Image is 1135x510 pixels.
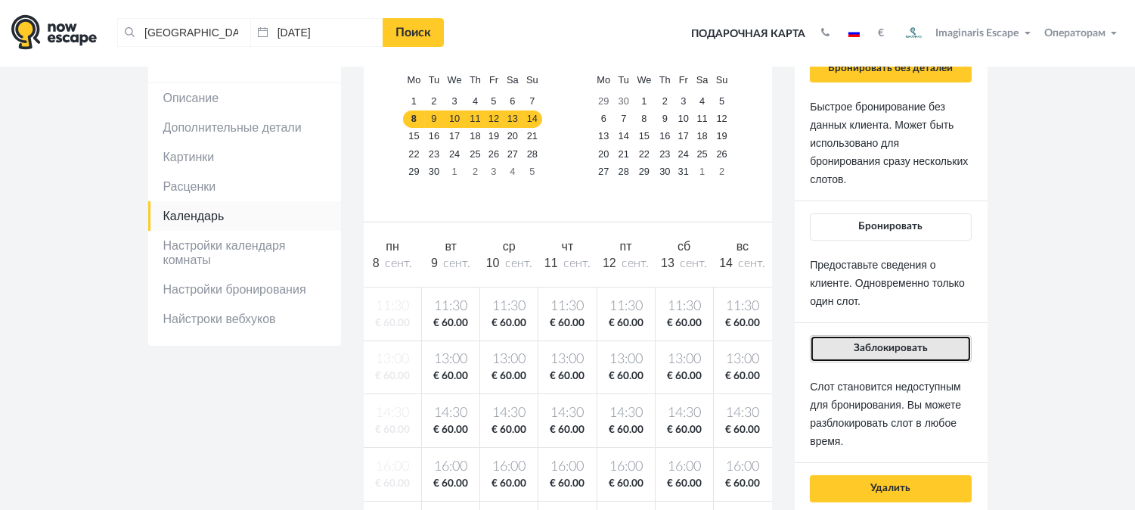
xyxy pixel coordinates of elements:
[678,240,690,253] span: сб
[443,128,466,145] a: 17
[425,316,476,331] span: € 60.00
[659,350,710,369] span: 13:00
[425,423,476,437] span: € 60.00
[693,93,712,110] a: 4
[619,74,629,86] span: Tuesday
[810,475,971,502] button: Удалить
[503,128,523,145] a: 20
[425,458,476,477] span: 16:00
[485,163,503,180] a: 3
[483,316,535,331] span: € 60.00
[719,257,733,269] span: 14
[148,172,341,201] a: Расценки
[659,74,671,86] span: Thursday
[466,145,485,163] a: 25
[659,423,710,437] span: € 60.00
[503,145,523,163] a: 27
[810,378,971,450] p: Слот становится недоступным для бронирования. Вы можете разблокировать слот в любое время.
[712,93,732,110] a: 5
[712,110,732,128] a: 12
[523,128,542,145] a: 21
[483,369,535,384] span: € 60.00
[507,74,519,86] span: Saturday
[717,369,769,384] span: € 60.00
[659,458,710,477] span: 16:00
[485,110,503,128] a: 12
[483,297,535,316] span: 11:30
[810,335,971,362] button: Заблокировать
[541,297,593,316] span: 11:30
[680,257,707,269] span: сент.
[895,18,1037,48] button: Imaginaris Escape
[600,316,652,331] span: € 60.00
[693,110,712,128] a: 11
[523,145,542,163] a: 28
[1040,26,1124,41] button: Операторам
[117,18,250,47] input: Город или название квеста
[383,18,444,47] a: Поиск
[593,128,614,145] a: 13
[659,404,710,423] span: 14:30
[810,213,971,241] button: Бронировать
[693,163,712,180] a: 1
[870,26,892,41] button: €
[656,163,674,180] a: 30
[656,110,674,128] a: 9
[503,240,516,253] span: ср
[633,128,656,145] a: 15
[593,110,614,128] a: 6
[541,316,593,331] span: € 60.00
[148,201,341,231] a: Календарь
[656,145,674,163] a: 23
[614,145,633,163] a: 21
[633,145,656,163] a: 22
[425,128,444,145] a: 16
[659,297,710,316] span: 11:30
[425,93,444,110] a: 2
[871,483,911,493] span: Удалить
[603,257,616,269] span: 12
[425,297,476,316] span: 11:30
[483,477,535,491] span: € 60.00
[593,163,614,180] a: 27
[679,74,688,86] span: Friday
[717,350,769,369] span: 13:00
[712,128,732,145] a: 19
[637,74,651,86] span: Wednesday
[485,128,503,145] a: 19
[696,74,709,86] span: Saturday
[489,74,498,86] span: Friday
[674,128,693,145] a: 17
[739,257,766,269] span: сент.
[483,350,535,369] span: 13:00
[466,163,485,180] a: 2
[466,110,485,128] a: 11
[810,98,971,188] p: Быстрое бронирование без данных клиента. Может быть использовано для бронирования сразу нескольки...
[600,369,652,384] span: € 60.00
[633,110,656,128] a: 8
[562,240,574,253] span: чт
[523,163,542,180] a: 5
[600,404,652,423] span: 14:30
[848,30,860,37] img: ru.jpg
[686,17,811,51] a: Подарочная карта
[541,350,593,369] span: 13:00
[541,404,593,423] span: 14:30
[716,74,728,86] span: Sunday
[503,163,523,180] a: 4
[429,74,439,86] span: Tuesday
[443,145,466,163] a: 24
[443,163,466,180] a: 1
[593,145,614,163] a: 20
[431,257,438,269] span: 9
[425,110,444,128] a: 9
[810,256,971,310] p: Предоставьте сведения о клиенте. Одновременно только один слот.
[425,369,476,384] span: € 60.00
[600,458,652,477] span: 16:00
[485,93,503,110] a: 5
[717,404,769,423] span: 14:30
[403,110,424,128] a: 8
[373,257,380,269] span: 8
[936,25,1019,39] span: Imaginaris Escape
[385,257,412,269] span: сент.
